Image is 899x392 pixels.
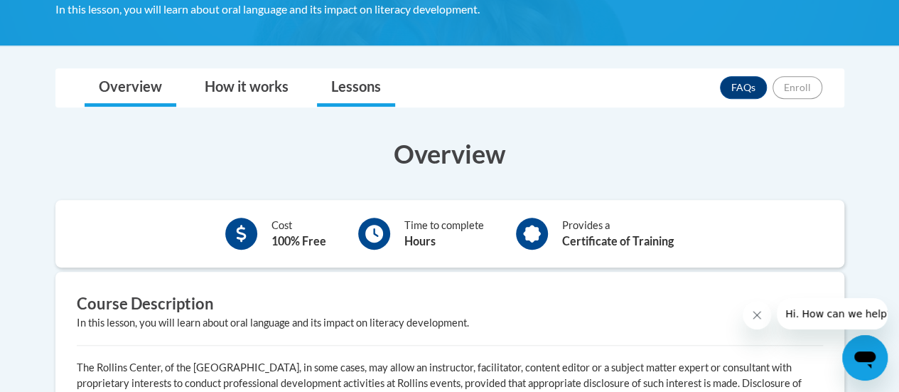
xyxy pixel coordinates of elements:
[77,293,823,315] h3: Course Description
[271,218,326,250] div: Cost
[404,234,436,248] b: Hours
[55,1,546,17] div: In this lesson, you will learn about oral language and its impact on literacy development.
[842,335,888,381] iframe: Button to launch messaging window
[77,315,823,331] div: In this lesson, you will learn about oral language and its impact on literacy development.
[317,69,395,107] a: Lessons
[271,234,326,248] b: 100% Free
[562,234,674,248] b: Certificate of Training
[190,69,303,107] a: How it works
[743,301,771,329] iframe: Close message
[773,76,822,99] button: Enroll
[85,69,176,107] a: Overview
[720,76,767,99] a: FAQs
[9,10,115,21] span: Hi. How can we help?
[777,298,888,329] iframe: Message from company
[55,136,844,171] h3: Overview
[404,218,484,250] div: Time to complete
[562,218,674,250] div: Provides a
